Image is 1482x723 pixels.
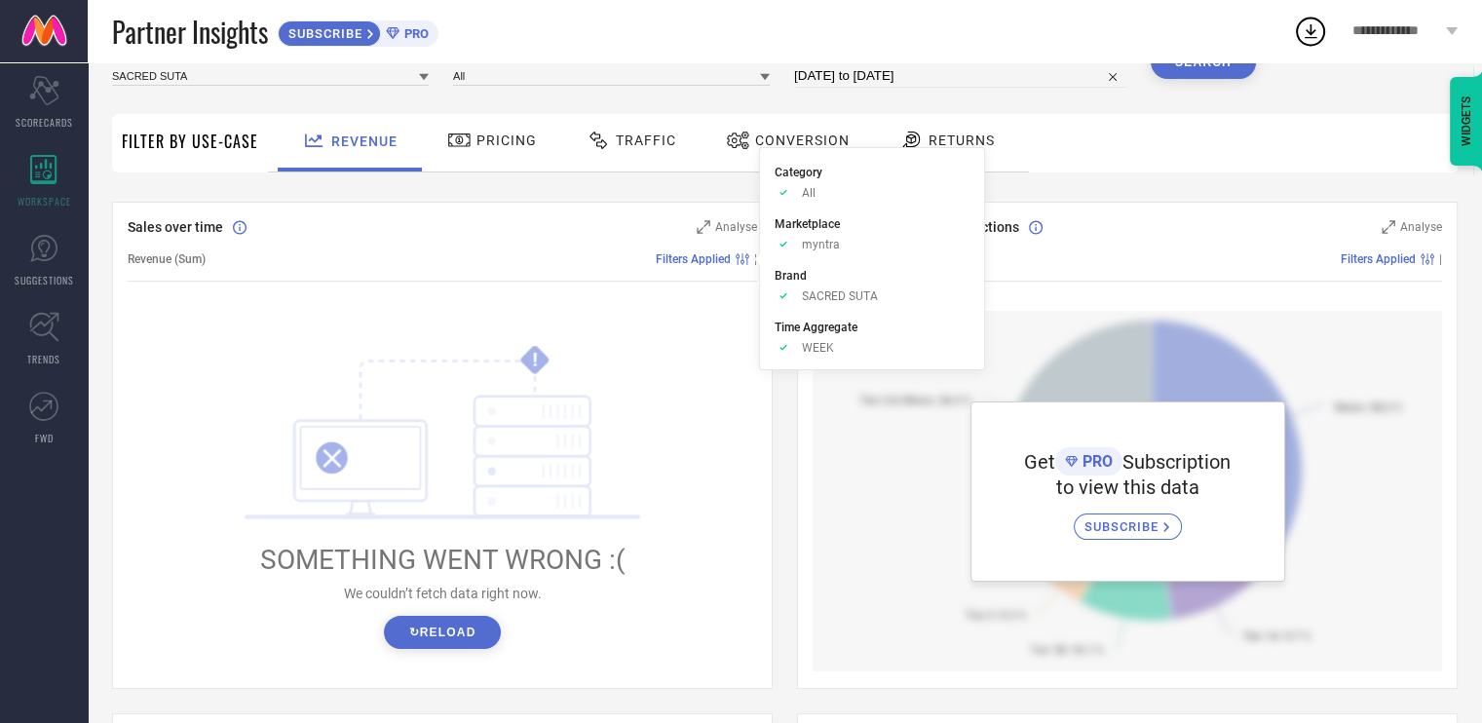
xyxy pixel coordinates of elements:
span: Traffic [616,133,676,148]
span: SUBSCRIBE [1084,519,1163,534]
button: Search [1151,46,1256,79]
span: SUGGESTIONS [15,273,74,287]
span: | [1439,252,1442,266]
span: SOMETHING WENT WRONG :( [260,544,626,576]
button: ↻Reload [384,616,500,649]
span: Pricing [476,133,537,148]
span: PRO [399,26,429,41]
a: SUBSCRIBEPRO [278,16,438,47]
span: myntra [802,238,840,251]
span: Analyse [1400,220,1442,234]
span: SACRED SUTA [802,289,878,303]
span: We couldn’t fetch data right now. [344,586,542,601]
span: Revenue (Sum) [128,252,206,266]
span: Sales over time [128,219,223,235]
span: Brand [775,269,807,283]
span: TRENDS [27,352,60,366]
span: Category [775,166,822,179]
span: All [802,186,816,200]
span: WEEK [802,341,834,355]
span: Time Aggregate [775,321,857,334]
span: Revenue [331,133,398,149]
svg: Zoom [1382,220,1395,234]
span: Filters Applied [656,252,731,266]
input: Select time period [794,64,1126,88]
span: Returns [929,133,995,148]
div: Open download list [1293,14,1328,49]
span: Filters Applied [1341,252,1416,266]
span: Subscription [1122,450,1231,474]
span: Marketplace [775,217,840,231]
span: Filter By Use-Case [122,130,258,153]
span: Analyse [715,220,757,234]
tspan: ! [533,349,538,371]
span: to view this data [1056,476,1199,499]
span: Conversion [755,133,850,148]
span: Partner Insights [112,12,268,52]
span: WORKSPACE [18,194,71,209]
span: Get [1024,450,1055,474]
span: PRO [1078,452,1113,471]
span: SUBSCRIBE [279,26,367,41]
svg: Zoom [697,220,710,234]
a: SUBSCRIBE [1074,499,1182,540]
span: FWD [35,431,54,445]
span: SCORECARDS [16,115,73,130]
